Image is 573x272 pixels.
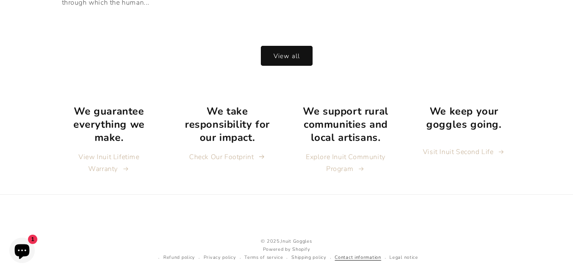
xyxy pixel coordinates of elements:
strong: We keep your goggles going. [426,104,501,131]
a: View all [261,46,313,66]
a: View Inuit Lifetime Warranty [60,151,159,176]
a: Explore Inuit Community Program [296,151,395,176]
a: Visit Inuit Second Life [423,146,505,158]
strong: We support rural communities and local artisans. [303,104,389,144]
a: Check Our Footprint [189,151,266,163]
a: Legal notice [389,254,418,262]
a: Powered by Shopify [263,246,310,252]
a: Contact information [335,254,381,262]
a: Terms of service [244,254,283,262]
small: © 2025, [155,238,418,246]
inbox-online-store-chat: Shopify online store chat [7,238,37,265]
strong: We take responsibility for our impact. [185,104,270,144]
a: Inuit Goggles [281,238,312,244]
a: Refund policy [163,254,195,262]
a: Shipping policy [291,254,327,262]
strong: We guarantee everything we make. [73,104,145,144]
a: Privacy policy [204,254,236,262]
